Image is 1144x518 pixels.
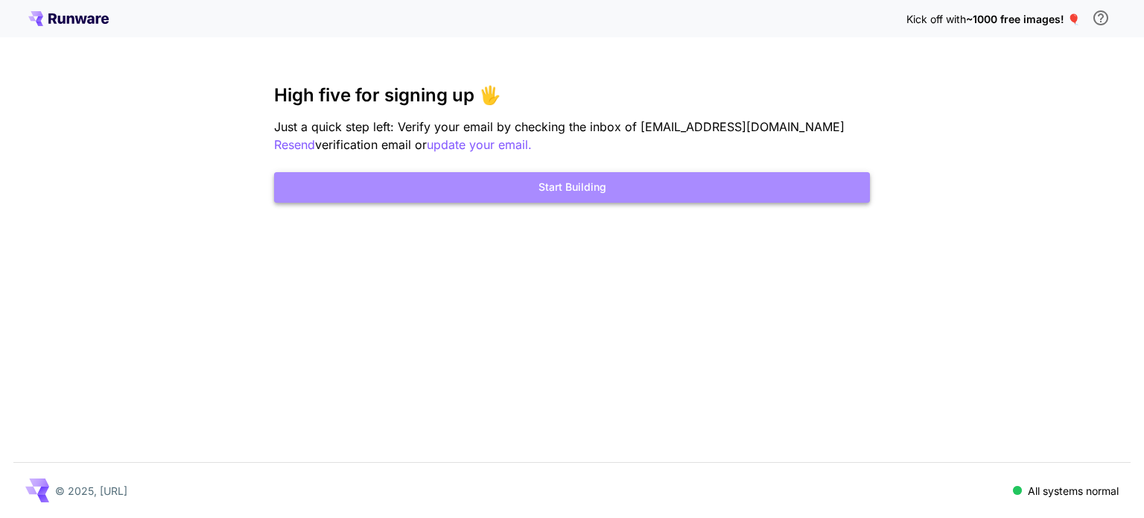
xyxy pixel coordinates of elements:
[315,137,427,152] span: verification email or
[966,13,1080,25] span: ~1000 free images! 🎈
[1028,483,1119,499] p: All systems normal
[906,13,966,25] span: Kick off with
[274,172,870,203] button: Start Building
[55,483,127,499] p: © 2025, [URL]
[274,85,870,106] h3: High five for signing up 🖐️
[1086,3,1116,33] button: In order to qualify for free credit, you need to sign up with a business email address and click ...
[427,136,532,154] button: update your email.
[274,119,845,134] span: Just a quick step left: Verify your email by checking the inbox of [EMAIL_ADDRESS][DOMAIN_NAME]
[274,136,315,154] button: Resend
